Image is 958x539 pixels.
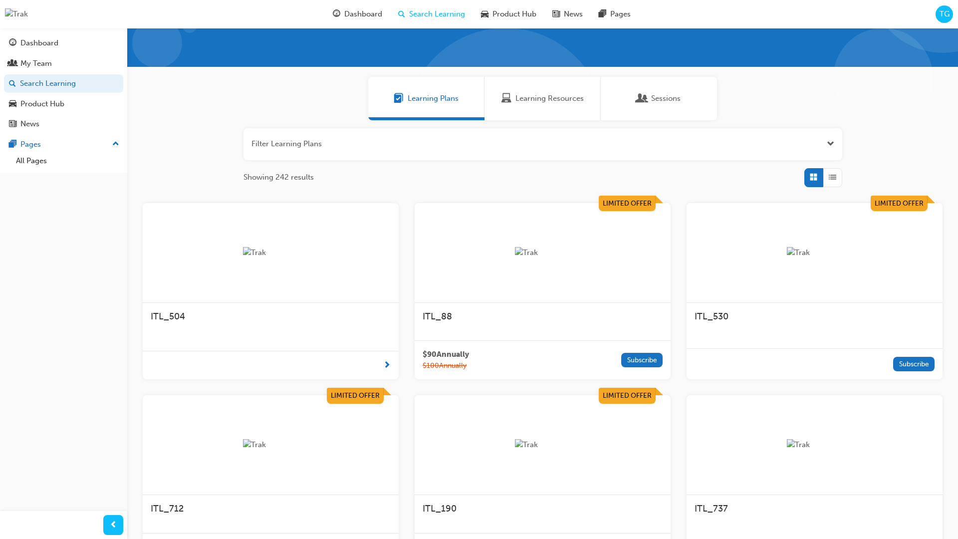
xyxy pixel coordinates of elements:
[9,100,16,109] span: car-icon
[515,439,570,451] img: Trak
[603,199,652,208] span: Limited Offer
[368,77,484,120] a: Learning PlansLearning Plans
[398,8,405,20] span: search-icon
[810,172,817,183] span: Grid
[4,115,123,133] a: News
[331,391,380,400] span: Limited Offer
[787,247,842,259] img: Trak
[415,203,671,380] a: Limited OfferTrakITL_88$90Annually$100AnnuallySubscribe
[423,311,452,322] span: ITL_88
[544,4,591,24] a: news-iconNews
[423,360,469,372] span: $ 100 Annually
[423,503,457,514] span: ITL_190
[4,34,123,52] a: Dashboard
[5,8,28,20] img: Trak
[151,503,184,514] span: ITL_712
[9,59,16,68] span: people-icon
[4,54,123,73] a: My Team
[603,391,652,400] span: Limited Offer
[143,203,399,380] a: TrakITL_504
[4,74,123,93] a: Search Learning
[651,93,681,104] span: Sessions
[484,77,601,120] a: Learning ResourcesLearning Resources
[9,120,16,129] span: news-icon
[243,247,298,259] img: Trak
[243,439,298,451] img: Trak
[20,118,39,130] div: News
[325,4,390,24] a: guage-iconDashboard
[12,153,123,169] a: All Pages
[610,8,631,20] span: Pages
[112,138,119,151] span: up-icon
[423,349,469,360] span: $ 90 Annually
[9,79,16,88] span: search-icon
[394,93,404,104] span: Learning Plans
[4,135,123,154] button: Pages
[344,8,382,20] span: Dashboard
[151,311,185,322] span: ITL_504
[383,359,391,372] span: next-icon
[20,139,41,150] div: Pages
[591,4,639,24] a: pages-iconPages
[564,8,583,20] span: News
[20,58,52,69] div: My Team
[333,8,340,20] span: guage-icon
[110,519,117,532] span: prev-icon
[829,172,836,183] span: List
[875,199,924,208] span: Limited Offer
[601,77,717,120] a: SessionsSessions
[243,172,314,183] span: Showing 242 results
[695,311,728,322] span: ITL_530
[893,357,935,371] button: Subscribe
[637,93,647,104] span: Sessions
[501,93,511,104] span: Learning Resources
[936,5,953,23] button: TG
[492,8,536,20] span: Product Hub
[408,93,459,104] span: Learning Plans
[473,4,544,24] a: car-iconProduct Hub
[515,93,584,104] span: Learning Resources
[552,8,560,20] span: news-icon
[515,247,570,259] img: Trak
[4,95,123,113] a: Product Hub
[4,32,123,135] button: DashboardMy TeamSearch LearningProduct HubNews
[390,4,473,24] a: search-iconSearch Learning
[695,503,728,514] span: ITL_737
[827,138,834,150] button: Open the filter
[481,8,488,20] span: car-icon
[687,203,943,380] a: Limited OfferTrakITL_530Subscribe
[9,140,16,149] span: pages-icon
[9,39,16,48] span: guage-icon
[409,8,465,20] span: Search Learning
[20,37,58,49] div: Dashboard
[20,98,64,110] div: Product Hub
[787,439,842,451] img: Trak
[621,353,663,367] button: Subscribe
[599,8,606,20] span: pages-icon
[940,8,950,20] span: TG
